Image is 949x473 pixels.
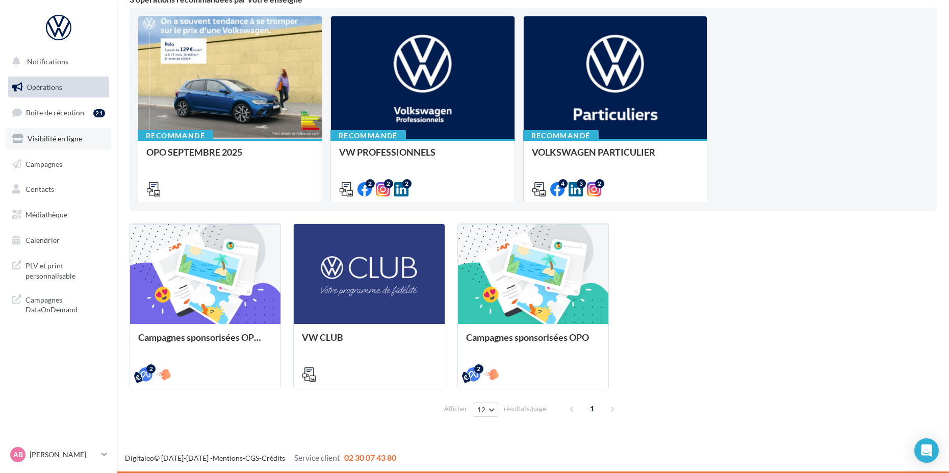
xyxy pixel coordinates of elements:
span: Service client [294,453,340,462]
a: Crédits [262,454,285,462]
div: 2 [402,179,412,188]
span: Médiathèque [25,210,67,219]
span: Boîte de réception [26,108,84,117]
div: VW PROFESSIONNELS [339,147,506,167]
span: AB [13,450,23,460]
a: CGS [245,454,259,462]
div: Open Intercom Messenger [914,438,939,463]
span: résultats/page [504,404,546,414]
div: Recommandé [523,130,599,141]
span: PLV et print personnalisable [25,259,105,281]
div: Recommandé [330,130,406,141]
div: 2 [366,179,375,188]
span: 12 [477,406,486,414]
div: 2 [146,364,156,374]
span: 1 [584,401,600,417]
div: 4 [558,179,568,188]
a: Boîte de réception21 [6,102,111,123]
span: Visibilité en ligne [28,134,82,143]
div: 2 [384,179,393,188]
a: Opérations [6,77,111,98]
div: 3 [577,179,586,188]
span: Campagnes [25,159,62,168]
span: Campagnes DataOnDemand [25,293,105,315]
a: AB [PERSON_NAME] [8,445,109,464]
div: Campagnes sponsorisées OPO [466,332,600,353]
div: Campagnes sponsorisées OPO Septembre [138,332,272,353]
div: VW CLUB [302,332,436,353]
div: VOLKSWAGEN PARTICULIER [532,147,699,167]
a: Contacts [6,179,111,200]
span: Contacts [25,185,54,193]
a: Campagnes DataOnDemand [6,289,111,319]
span: Afficher [444,404,467,414]
a: Visibilité en ligne [6,128,111,150]
button: Notifications [6,51,107,72]
div: OPO SEPTEMBRE 2025 [146,147,314,167]
p: [PERSON_NAME] [30,450,97,460]
span: Notifications [27,57,68,66]
button: 12 [473,403,499,417]
div: 21 [93,109,105,117]
a: Calendrier [6,230,111,251]
a: Médiathèque [6,204,111,226]
span: Opérations [27,83,62,91]
a: PLV et print personnalisable [6,255,111,285]
div: 2 [474,364,483,374]
div: 2 [595,179,604,188]
a: Mentions [213,454,243,462]
span: 02 30 07 43 80 [344,453,396,462]
a: Campagnes [6,154,111,175]
span: © [DATE]-[DATE] - - - [125,454,396,462]
span: Calendrier [25,236,60,244]
div: Recommandé [138,130,213,141]
a: Digitaleo [125,454,154,462]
